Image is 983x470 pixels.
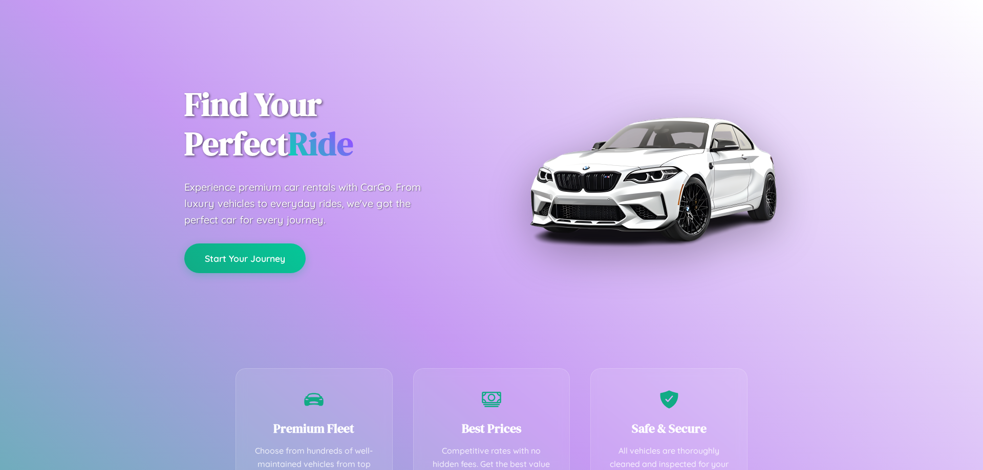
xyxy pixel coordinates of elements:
[184,179,440,228] p: Experience premium car rentals with CarGo. From luxury vehicles to everyday rides, we've got the ...
[429,420,554,437] h3: Best Prices
[184,243,306,273] button: Start Your Journey
[525,51,781,307] img: Premium BMW car rental vehicle
[184,85,476,164] h1: Find Your Perfect
[606,420,732,437] h3: Safe & Secure
[251,420,377,437] h3: Premium Fleet
[288,121,353,166] span: Ride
